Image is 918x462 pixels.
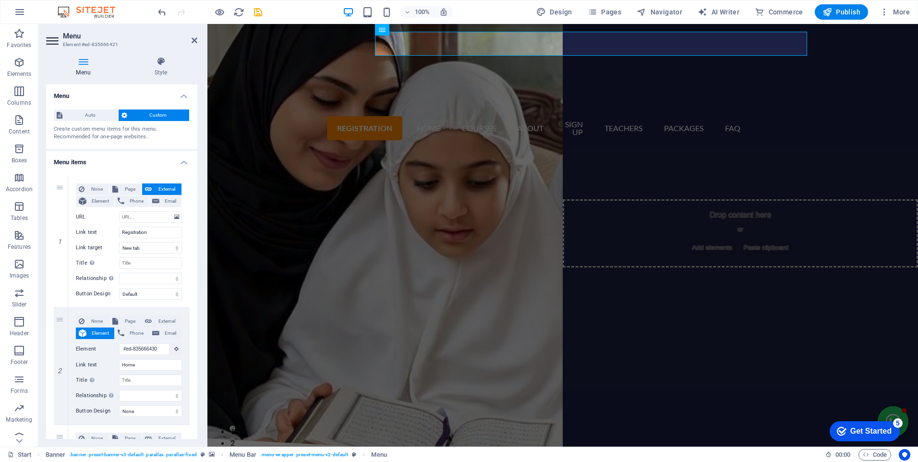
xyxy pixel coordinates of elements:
[87,433,106,444] span: None
[76,316,109,327] button: None
[22,413,28,419] button: 2
[127,328,146,339] span: Phone
[109,433,142,444] button: Page
[835,449,850,461] span: 00 00
[9,128,30,135] p: Content
[842,451,844,458] span: :
[54,109,118,121] button: Auto
[76,195,114,207] button: Element
[76,375,119,386] label: Title
[76,211,119,223] label: URL
[162,195,179,207] span: Email
[46,151,197,168] h4: Menu items
[229,449,256,461] span: Menu Bar
[46,85,197,102] h4: Menu
[76,288,119,300] label: Button Design
[76,405,119,417] label: Button Design
[54,125,190,141] div: Create custom menu items for this menu. Recommended for one-page websites.
[532,4,576,20] div: Design (Ctrl+Alt+Y)
[63,40,178,49] h3: Element #ed-835666421
[694,4,743,20] button: AI Writer
[130,109,187,121] span: Custom
[6,416,32,424] p: Marketing
[76,433,109,444] button: None
[149,195,181,207] button: Email
[119,343,169,355] input: No element chosen
[201,452,205,457] i: This element is a customizable preset
[71,2,81,12] div: 5
[76,227,119,238] label: Link text
[65,109,115,121] span: Auto
[119,227,182,238] input: Link text...
[142,183,181,195] button: External
[633,4,686,20] button: Navigator
[536,7,572,17] span: Design
[876,4,914,20] button: More
[121,316,139,327] span: Page
[115,195,149,207] button: Phone
[46,449,387,461] nav: breadcrumb
[76,242,119,254] label: Link target
[155,183,179,195] span: External
[8,5,78,25] div: Get Started 5 items remaining, 0% complete
[76,328,114,339] button: Element
[10,329,29,337] p: Header
[863,449,887,461] span: Code
[439,8,448,16] i: On resize automatically adjust zoom level to fit chosen device.
[414,6,430,18] h6: 100%
[155,316,179,327] span: External
[670,382,701,413] button: Open chat window
[209,452,215,457] i: This element contains a background
[119,109,190,121] button: Custom
[233,7,244,18] i: Reload page
[11,358,28,366] p: Footer
[162,328,179,339] span: Email
[76,359,119,371] label: Link text
[156,6,168,18] button: undo
[588,7,621,17] span: Pages
[11,387,28,395] p: Forms
[53,367,67,375] em: 2
[899,449,910,461] button: Usercentrics
[352,452,356,457] i: This element is a customizable preset
[584,4,625,20] button: Pages
[87,183,106,195] span: None
[109,183,142,195] button: Page
[7,99,31,107] p: Columns
[142,316,181,327] button: External
[400,6,434,18] button: 100%
[87,316,106,327] span: None
[121,433,139,444] span: Page
[76,183,109,195] button: None
[69,449,196,461] span: . banner .preset-banner-v3-default .parallax .parallax-fixed
[89,195,111,207] span: Element
[76,390,119,401] label: Relationship
[46,449,66,461] span: Click to select. Double-click to edit
[127,195,146,207] span: Phone
[121,183,139,195] span: Page
[89,328,111,339] span: Element
[12,301,27,308] p: Slider
[233,6,244,18] button: reload
[260,449,348,461] span: . menu-wrapper .preset-menu-v2-default
[7,41,31,49] p: Favorites
[8,449,32,461] a: Click to cancel selection. Double-click to open Pages
[637,7,682,17] span: Navigator
[11,214,28,222] p: Tables
[6,185,33,193] p: Accordion
[880,7,910,17] span: More
[63,32,197,40] h2: Menu
[22,401,28,407] button: 1
[76,273,119,284] label: Relationship
[119,359,182,371] input: Link text...
[46,57,124,77] h4: Menu
[371,449,387,461] span: Click to select. Double-click to edit
[7,70,32,78] p: Elements
[55,6,127,18] img: Editor Logo
[815,4,868,20] button: Publish
[124,57,197,77] h4: Style
[12,157,27,164] p: Boxes
[76,343,119,355] label: Element
[119,257,182,269] input: Title
[822,7,860,17] span: Publish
